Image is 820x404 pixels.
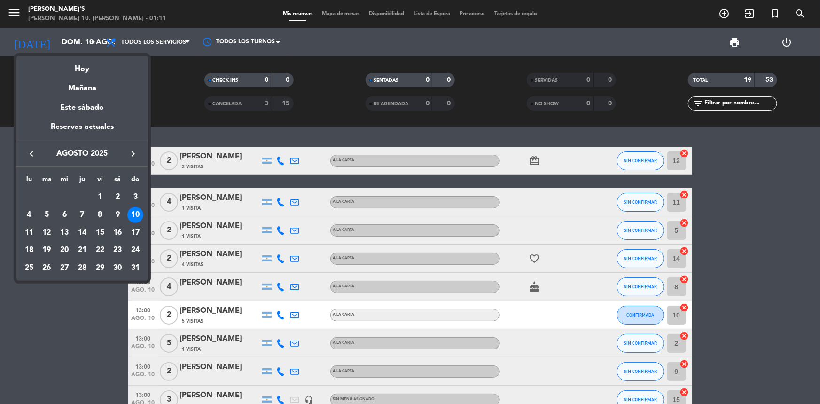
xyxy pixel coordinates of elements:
td: 14 de agosto de 2025 [73,224,91,242]
th: viernes [91,174,109,189]
td: 3 de agosto de 2025 [126,188,144,206]
td: 26 de agosto de 2025 [38,259,56,277]
div: 28 [74,260,90,276]
div: 12 [39,225,55,241]
div: Hoy [16,56,148,75]
div: 6 [56,207,72,223]
th: sábado [109,174,127,189]
td: AGO. [20,188,91,206]
td: 29 de agosto de 2025 [91,259,109,277]
div: 22 [92,242,108,258]
td: 2 de agosto de 2025 [109,188,127,206]
div: 2 [109,189,125,205]
div: 10 [127,207,143,223]
div: 30 [109,260,125,276]
div: 27 [56,260,72,276]
div: Mañana [16,75,148,95]
div: 25 [21,260,37,276]
td: 19 de agosto de 2025 [38,242,56,260]
div: 23 [109,242,125,258]
td: 1 de agosto de 2025 [91,188,109,206]
td: 30 de agosto de 2025 [109,259,127,277]
td: 25 de agosto de 2025 [20,259,38,277]
div: 4 [21,207,37,223]
td: 22 de agosto de 2025 [91,242,109,260]
div: 8 [92,207,108,223]
th: lunes [20,174,38,189]
div: 21 [74,242,90,258]
div: 29 [92,260,108,276]
td: 12 de agosto de 2025 [38,224,56,242]
div: Este sábado [16,95,148,121]
td: 5 de agosto de 2025 [38,206,56,224]
th: jueves [73,174,91,189]
div: 26 [39,260,55,276]
th: domingo [126,174,144,189]
div: 19 [39,242,55,258]
div: 9 [109,207,125,223]
div: 15 [92,225,108,241]
td: 10 de agosto de 2025 [126,206,144,224]
td: 18 de agosto de 2025 [20,242,38,260]
div: 1 [92,189,108,205]
td: 28 de agosto de 2025 [73,259,91,277]
td: 23 de agosto de 2025 [109,242,127,260]
div: 3 [127,189,143,205]
td: 4 de agosto de 2025 [20,206,38,224]
td: 13 de agosto de 2025 [55,224,73,242]
td: 7 de agosto de 2025 [73,206,91,224]
div: 20 [56,242,72,258]
td: 20 de agosto de 2025 [55,242,73,260]
i: keyboard_arrow_right [127,148,139,159]
div: Reservas actuales [16,121,148,140]
div: 31 [127,260,143,276]
button: keyboard_arrow_left [23,148,40,160]
div: 16 [109,225,125,241]
i: keyboard_arrow_left [26,148,37,159]
div: 7 [74,207,90,223]
span: agosto 2025 [40,148,125,160]
td: 15 de agosto de 2025 [91,224,109,242]
td: 11 de agosto de 2025 [20,224,38,242]
td: 9 de agosto de 2025 [109,206,127,224]
div: 18 [21,242,37,258]
td: 27 de agosto de 2025 [55,259,73,277]
td: 31 de agosto de 2025 [126,259,144,277]
div: 13 [56,225,72,241]
td: 24 de agosto de 2025 [126,242,144,260]
div: 5 [39,207,55,223]
div: 24 [127,242,143,258]
div: 14 [74,225,90,241]
th: miércoles [55,174,73,189]
td: 21 de agosto de 2025 [73,242,91,260]
td: 17 de agosto de 2025 [126,224,144,242]
td: 6 de agosto de 2025 [55,206,73,224]
td: 16 de agosto de 2025 [109,224,127,242]
div: 17 [127,225,143,241]
th: martes [38,174,56,189]
div: 11 [21,225,37,241]
td: 8 de agosto de 2025 [91,206,109,224]
button: keyboard_arrow_right [125,148,141,160]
